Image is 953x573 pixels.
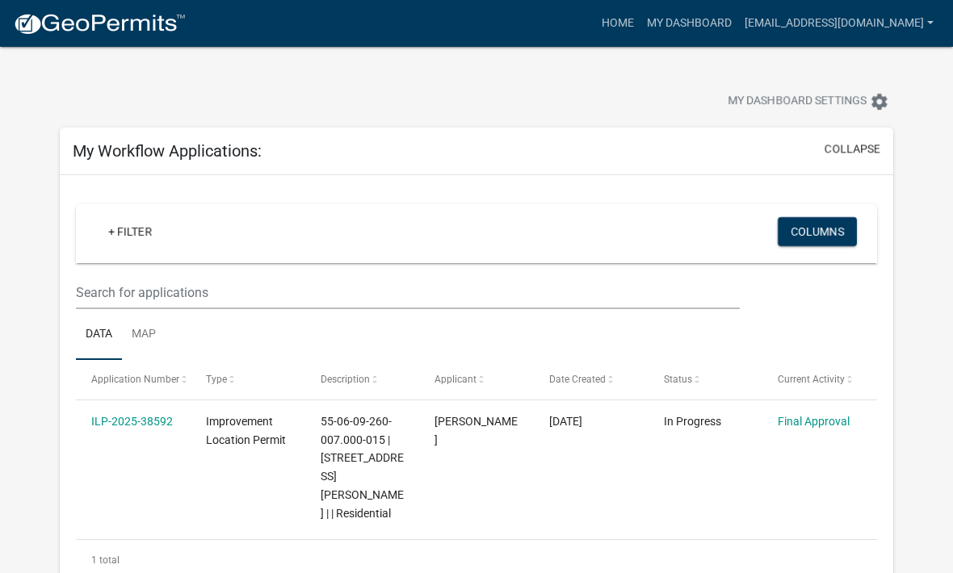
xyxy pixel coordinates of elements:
[206,415,286,446] span: Improvement Location Permit
[762,360,877,399] datatable-header-cell: Current Activity
[76,276,740,309] input: Search for applications
[91,374,179,385] span: Application Number
[91,415,173,428] a: ILP-2025-38592
[435,374,476,385] span: Applicant
[778,415,850,428] a: Final Approval
[73,141,262,161] h5: My Workflow Applications:
[664,415,721,428] span: In Progress
[191,360,305,399] datatable-header-cell: Type
[534,360,649,399] datatable-header-cell: Date Created
[122,309,166,361] a: Map
[549,374,606,385] span: Date Created
[321,374,370,385] span: Description
[76,360,191,399] datatable-header-cell: Application Number
[825,140,880,157] button: collapse
[76,309,122,361] a: Data
[95,217,165,246] a: + Filter
[778,374,845,385] span: Current Activity
[738,8,940,39] a: [EMAIL_ADDRESS][DOMAIN_NAME]
[728,92,867,111] span: My Dashboard Settings
[715,86,902,117] button: My Dashboard Settingssettings
[870,92,889,111] i: settings
[419,360,534,399] datatable-header-cell: Applicant
[664,374,692,385] span: Status
[649,360,763,399] datatable-header-cell: Status
[640,8,738,39] a: My Dashboard
[549,415,582,428] span: 08/21/2025
[595,8,640,39] a: Home
[321,415,404,520] span: 55-06-09-260-007.000-015 | 6211 E LYNN DR | | Residential
[435,415,518,446] span: Sheila Thiesing
[304,360,419,399] datatable-header-cell: Description
[206,374,227,385] span: Type
[778,217,857,246] button: Columns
